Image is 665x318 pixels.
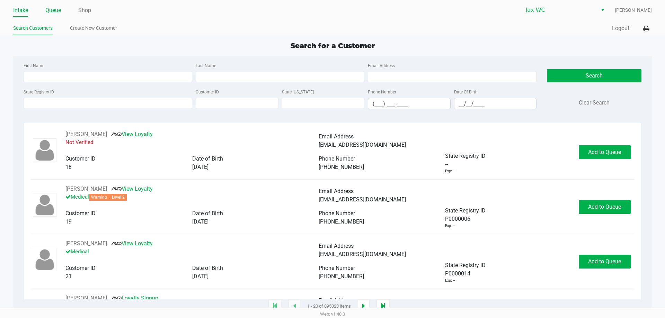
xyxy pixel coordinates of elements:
[588,149,621,155] span: Add to Queue
[65,210,96,217] span: Customer ID
[445,207,486,214] span: State Registry ID
[45,6,61,15] a: Queue
[319,142,406,148] span: [EMAIL_ADDRESS][DOMAIN_NAME]
[445,270,470,278] span: P0000014
[597,4,608,16] button: Select
[78,6,91,15] a: Shop
[547,69,641,82] button: Search
[319,133,354,140] span: Email Address
[445,215,470,223] span: P0000006
[192,210,223,217] span: Date of Birth
[368,98,450,109] input: Format: (999) 999-9999
[65,273,72,280] span: 21
[65,239,107,248] button: See customer info
[282,89,314,95] label: State [US_STATE]
[445,223,455,229] div: Exp: --
[445,278,455,284] div: Exp: --
[65,265,96,271] span: Customer ID
[445,262,486,269] span: State Registry ID
[319,164,364,170] span: [PHONE_NUMBER]
[319,251,406,257] span: [EMAIL_ADDRESS][DOMAIN_NAME]
[268,299,282,313] app-submit-button: Move to first page
[65,294,107,302] button: See customer info
[368,63,395,69] label: Email Address
[192,218,209,225] span: [DATE]
[319,273,364,280] span: [PHONE_NUMBER]
[358,299,370,313] app-submit-button: Next
[65,193,319,201] p: Medical
[65,155,96,162] span: Customer ID
[615,7,652,14] span: [PERSON_NAME]
[612,24,629,33] button: Logout
[319,155,355,162] span: Phone Number
[307,303,351,310] span: 1 - 20 of 895323 items
[320,311,345,317] span: Web: v1.40.0
[65,138,319,146] p: Not Verified
[454,98,537,109] input: Format: MM/DD/YYYY
[368,89,396,95] label: Phone Number
[368,98,451,109] kendo-maskedtextbox: Format: (999) 999-9999
[445,169,455,174] div: Exp: --
[319,196,406,203] span: [EMAIL_ADDRESS][DOMAIN_NAME]
[445,153,486,159] span: State Registry ID
[196,63,216,69] label: Last Name
[111,185,153,192] a: View Loyalty
[588,258,621,265] span: Add to Queue
[579,145,631,159] button: Add to Queue
[289,299,300,313] app-submit-button: Previous
[376,299,390,313] app-submit-button: Move to last page
[291,42,375,50] span: Search for a Customer
[526,6,593,14] span: Jax WC
[65,218,72,225] span: 19
[579,200,631,214] button: Add to Queue
[24,89,54,95] label: State Registry ID
[319,265,355,271] span: Phone Number
[588,203,621,210] span: Add to Queue
[13,24,53,33] a: Search Customers
[192,273,209,280] span: [DATE]
[192,164,209,170] span: [DATE]
[192,155,223,162] span: Date of Birth
[579,99,610,107] button: Clear Search
[111,131,153,137] a: View Loyalty
[65,185,107,193] button: See customer info
[454,89,478,95] label: Date Of Birth
[13,6,28,15] a: Intake
[89,194,127,201] span: Warning – Level 2
[454,98,537,109] kendo-maskedtextbox: Format: MM/DD/YYYY
[319,218,364,225] span: [PHONE_NUMBER]
[65,130,107,138] button: See customer info
[319,210,355,217] span: Phone Number
[65,164,72,170] span: 18
[579,255,631,269] button: Add to Queue
[70,24,117,33] a: Create New Customer
[445,160,448,169] span: --
[111,295,158,301] a: Loyalty Signup
[24,63,44,69] label: First Name
[65,248,319,256] p: Medical
[196,89,219,95] label: Customer ID
[319,188,354,194] span: Email Address
[319,243,354,249] span: Email Address
[111,240,153,247] a: View Loyalty
[192,265,223,271] span: Date of Birth
[319,297,354,304] span: Email Address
